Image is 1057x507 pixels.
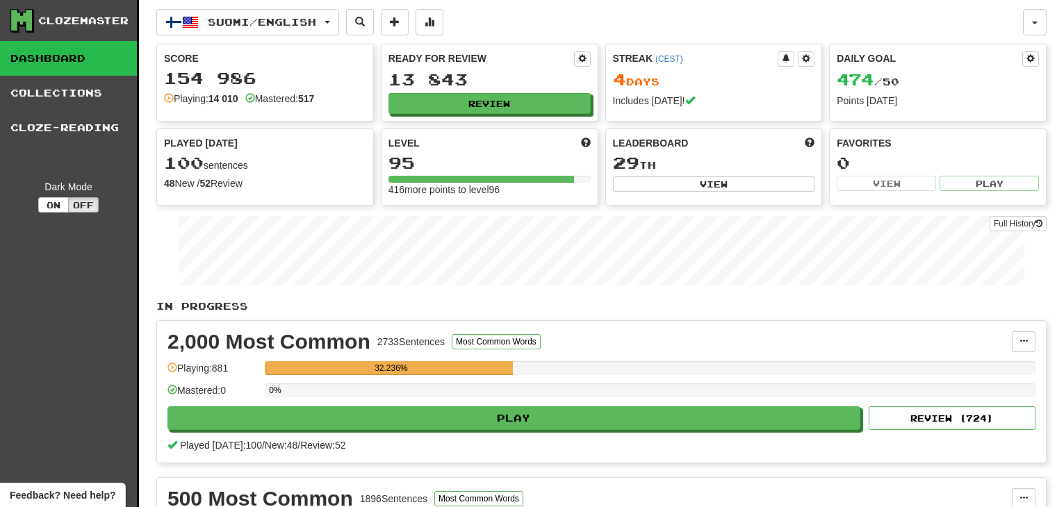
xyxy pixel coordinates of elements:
div: Day s [613,71,815,89]
span: Open feedback widget [10,488,115,502]
button: Suomi/English [156,9,339,35]
button: Review [388,93,591,114]
span: Played [DATE] [164,136,238,150]
p: In Progress [156,299,1047,313]
span: Score more points to level up [581,136,591,150]
div: Includes [DATE]! [613,94,815,108]
button: On [38,197,69,213]
div: Dark Mode [10,180,126,194]
div: Playing: [164,92,238,106]
strong: 48 [164,178,175,189]
span: Played [DATE]: 100 [180,440,262,451]
div: Mastered: [245,92,315,106]
span: / [297,440,300,451]
span: Leaderboard [613,136,689,150]
span: / [262,440,265,451]
strong: 52 [199,178,211,189]
span: 100 [164,153,204,172]
span: Review: 52 [300,440,345,451]
div: 2,000 Most Common [167,331,370,352]
div: 2733 Sentences [377,335,445,349]
button: Review (724) [869,406,1035,430]
span: Level [388,136,420,150]
span: / 50 [837,76,899,88]
div: 154 986 [164,69,366,87]
button: More stats [416,9,443,35]
div: Playing: 881 [167,361,258,384]
button: Play [940,176,1039,191]
span: 474 [837,69,874,89]
strong: 14 010 [208,93,238,104]
div: Clozemaster [38,14,129,28]
div: Ready for Review [388,51,574,65]
span: Suomi / English [208,16,316,28]
button: View [613,176,815,192]
div: 13 843 [388,71,591,88]
div: 0 [837,154,1039,172]
a: (CEST) [655,54,683,64]
button: Add sentence to collection [381,9,409,35]
a: Full History [990,216,1047,231]
strong: 517 [298,93,314,104]
div: 95 [388,154,591,172]
div: Streak [613,51,778,65]
div: Score [164,51,366,65]
button: Most Common Words [434,491,523,506]
div: Mastered: 0 [167,383,258,406]
div: New / Review [164,176,366,190]
div: 32.236% [269,361,513,375]
button: Search sentences [346,9,374,35]
button: Play [167,406,860,430]
div: 416 more points to level 96 [388,183,591,197]
div: sentences [164,154,366,172]
span: 29 [613,153,639,172]
div: Points [DATE] [837,94,1039,108]
div: Daily Goal [837,51,1022,67]
span: New: 48 [265,440,297,451]
button: Most Common Words [452,334,541,349]
div: 1896 Sentences [360,492,427,506]
div: th [613,154,815,172]
button: Off [68,197,99,213]
button: View [837,176,936,191]
span: This week in points, UTC [805,136,814,150]
span: 4 [613,69,626,89]
div: Favorites [837,136,1039,150]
